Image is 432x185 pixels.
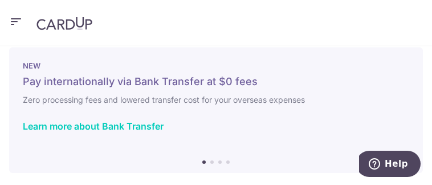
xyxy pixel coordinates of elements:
[359,151,421,179] iframe: Opens a widget where you can find more information
[23,75,409,89] h5: Pay internationally via Bank Transfer at $0 fees
[23,120,164,132] a: Learn more about Bank Transfer
[23,93,409,107] h6: Zero processing fees and lowered transfer cost for your overseas expenses
[36,17,92,30] img: CardUp
[23,61,409,70] p: NEW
